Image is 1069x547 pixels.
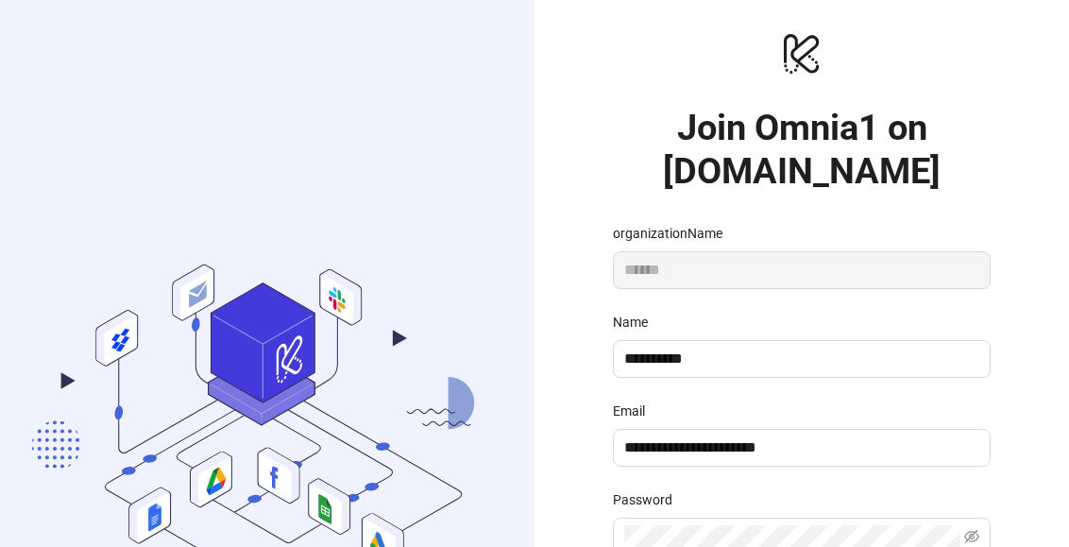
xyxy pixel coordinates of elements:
label: Password [613,489,685,510]
input: Email [624,436,976,459]
h1: Join Omnia1 on [DOMAIN_NAME] [613,106,991,193]
input: organizationName [613,251,991,289]
label: Name [613,312,660,333]
input: Name [624,348,976,370]
label: organizationName [613,223,735,244]
label: Email [613,401,657,421]
span: eye-invisible [964,529,979,544]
